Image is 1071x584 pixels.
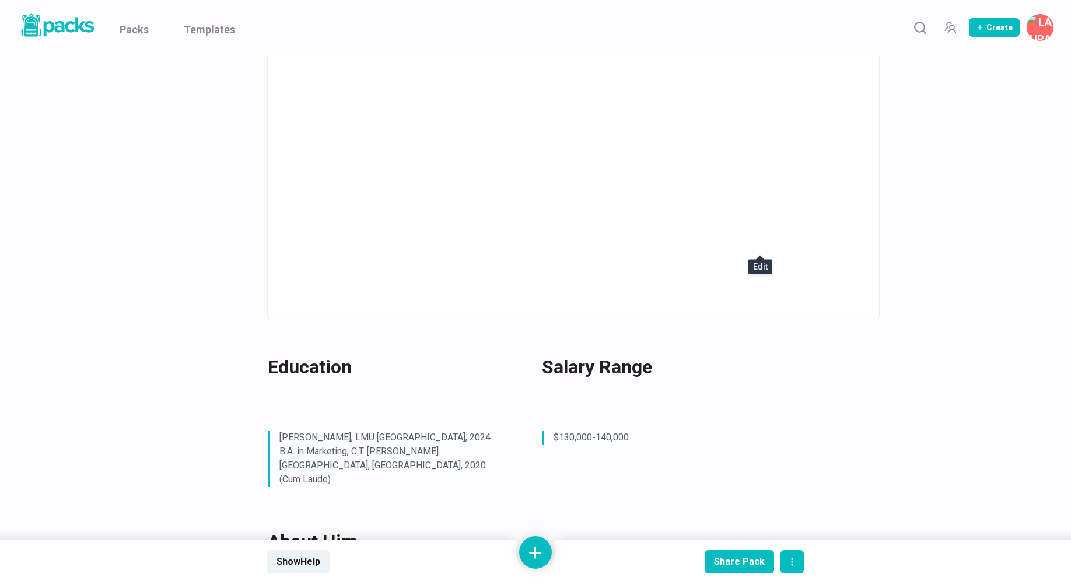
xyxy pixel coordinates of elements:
[705,550,774,573] button: Share Pack
[908,16,932,39] button: Search
[780,550,804,573] button: actions
[969,18,1020,37] button: Create Pack
[714,556,765,567] div: Share Pack
[1027,14,1053,41] button: Laura Carter
[17,12,96,39] img: Packs logo
[267,550,330,573] button: ShowHelp
[268,527,789,555] h2: About Him
[279,431,506,487] p: [PERSON_NAME], LMU [GEOGRAPHIC_DATA], 2024 B.A. in Marketing, C.T. [PERSON_NAME][GEOGRAPHIC_DATA]...
[542,353,789,381] h2: Salary Range
[17,12,96,43] a: Packs logo
[939,16,962,39] button: Manage Team Invites
[554,431,780,445] p: $130,000-140,000
[268,353,515,381] h2: Education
